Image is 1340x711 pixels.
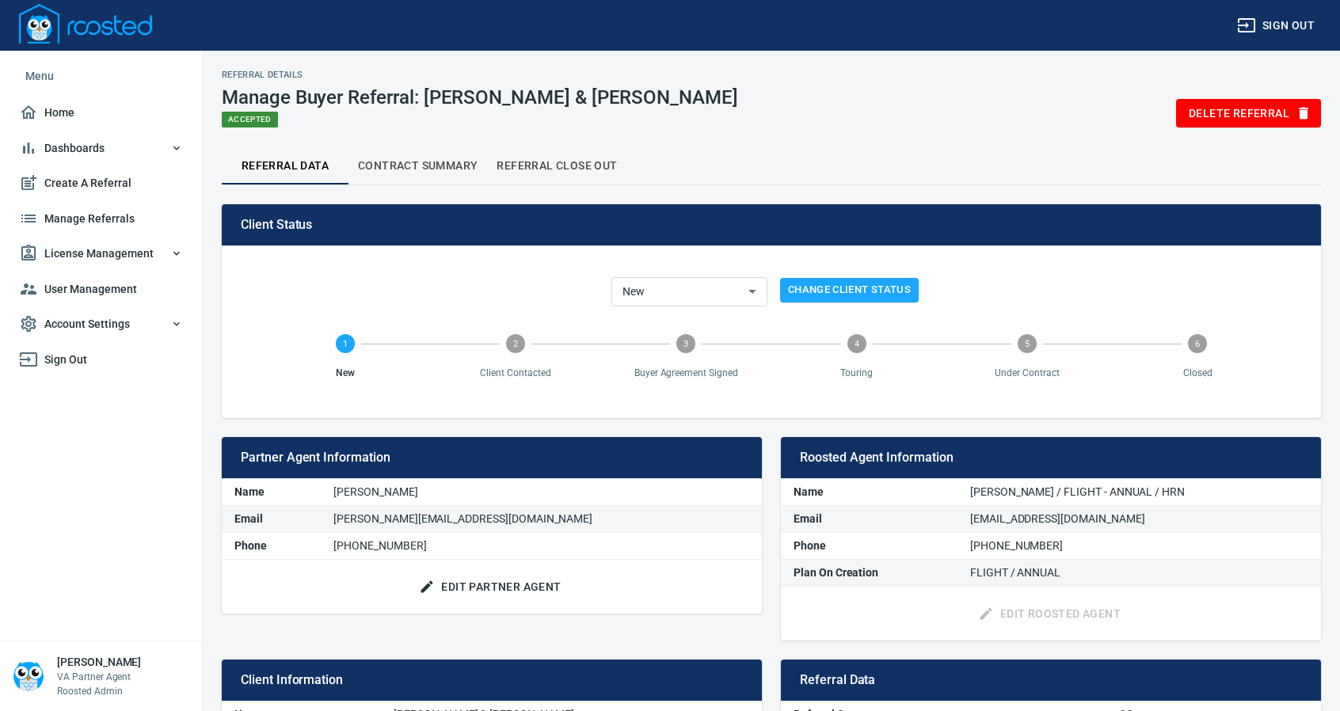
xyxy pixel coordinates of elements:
[957,505,1321,532] td: [EMAIL_ADDRESS][DOMAIN_NAME]
[19,209,183,229] span: Manage Referrals
[1025,339,1030,349] text: 5
[19,4,152,44] img: Logo
[1195,339,1200,349] text: 6
[1237,16,1315,36] span: Sign out
[794,539,826,552] b: Phone
[19,350,183,370] span: Sign Out
[788,281,911,299] span: Change Client Status
[497,156,617,176] span: Referral Close Out
[241,450,743,466] span: Partner Agent Information
[1119,366,1277,380] span: Closed
[19,103,183,123] span: Home
[222,112,278,127] span: Accepted
[321,479,762,506] td: [PERSON_NAME]
[1231,11,1321,40] button: Sign out
[780,278,919,302] button: Change Client Status
[957,532,1321,559] td: [PHONE_NUMBER]
[19,139,183,158] span: Dashboards
[1189,104,1308,124] span: Delete Referral
[948,366,1106,380] span: Under Contract
[800,672,1302,688] span: Referral Data
[321,532,762,559] td: [PHONE_NUMBER]
[1273,640,1328,699] iframe: Chat
[321,505,762,532] td: [PERSON_NAME][EMAIL_ADDRESS][DOMAIN_NAME]
[222,86,738,108] h1: Manage Buyer Referral: [PERSON_NAME] & [PERSON_NAME]
[957,479,1321,506] td: [PERSON_NAME] / FLIGHT - ANNUAL / HRN
[234,539,267,552] b: Phone
[57,670,141,684] p: VA Partner Agent
[13,95,189,131] a: Home
[13,272,189,307] a: User Management
[343,339,348,349] text: 1
[19,244,183,264] span: License Management
[234,512,263,525] b: Email
[57,654,141,670] h6: [PERSON_NAME]
[13,306,189,342] button: Account Settings
[57,684,141,698] p: Roosted Admin
[778,366,935,380] span: Touring
[794,512,822,525] b: Email
[13,660,44,692] img: Person
[13,57,189,95] li: Menu
[422,577,561,597] span: Edit Partner Agent
[13,236,189,272] button: License Management
[241,217,1302,233] span: Client Status
[231,156,339,176] span: Referral Data
[13,201,189,237] a: Manage Referrals
[19,314,183,334] span: Account Settings
[13,342,189,378] a: Sign Out
[607,366,765,380] span: Buyer Agreement Signed
[222,70,738,80] h2: Referral Details
[794,566,878,579] b: Plan On Creation
[358,156,478,176] span: Contract Summary
[266,366,424,380] span: New
[800,450,1302,466] span: Roosted Agent Information
[1176,99,1321,128] button: Delete Referral
[957,559,1321,586] td: FLIGHT / ANNUAL
[416,572,567,602] button: Edit Partner Agent
[241,672,743,688] span: Client Information
[19,173,183,193] span: Create A Referral
[13,131,189,166] button: Dashboards
[19,279,183,299] span: User Management
[234,485,265,498] b: Name
[683,339,688,349] text: 3
[513,339,518,349] text: 2
[794,485,824,498] b: Name
[855,339,859,349] text: 4
[436,366,594,380] span: Client Contacted
[13,165,189,201] a: Create A Referral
